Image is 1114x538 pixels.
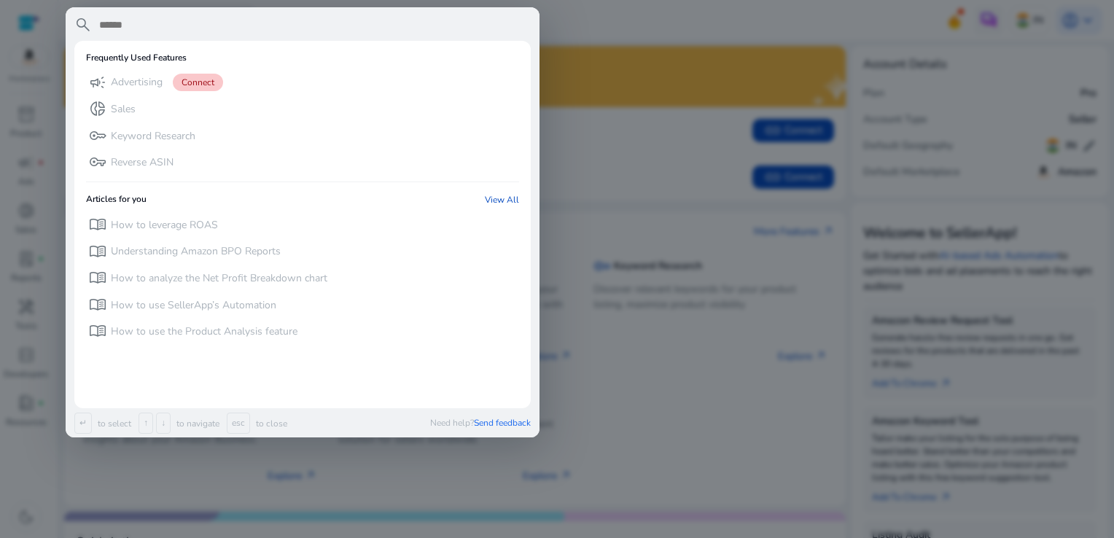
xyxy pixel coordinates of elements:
[89,243,106,260] span: menu_book
[111,155,174,170] p: Reverse ASIN
[111,298,276,313] p: How to use SellerApp’s Automation
[74,16,92,34] span: search
[111,218,218,233] p: How to leverage ROAS
[253,418,287,429] p: to close
[86,194,147,206] h6: Articles for you
[111,129,195,144] p: Keyword Research
[474,417,531,429] span: Send feedback
[89,216,106,233] span: menu_book
[156,413,171,434] span: ↓
[89,100,106,117] span: donut_small
[89,127,106,144] span: key
[89,269,106,286] span: menu_book
[111,102,136,117] p: Sales
[95,418,131,429] p: to select
[89,153,106,171] span: vpn_key
[89,296,106,313] span: menu_book
[86,52,187,63] h6: Frequently Used Features
[89,74,106,91] span: campaign
[111,75,163,90] p: Advertising
[485,194,519,206] a: View All
[139,413,153,434] span: ↑
[111,244,281,259] p: Understanding Amazon BPO Reports
[111,324,297,339] p: How to use the Product Analysis feature
[227,413,250,434] span: esc
[173,74,223,91] span: Connect
[174,418,219,429] p: to navigate
[74,413,92,434] span: ↵
[111,271,327,286] p: How to analyze the Net Profit Breakdown chart
[89,322,106,340] span: menu_book
[430,417,531,429] p: Need help?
